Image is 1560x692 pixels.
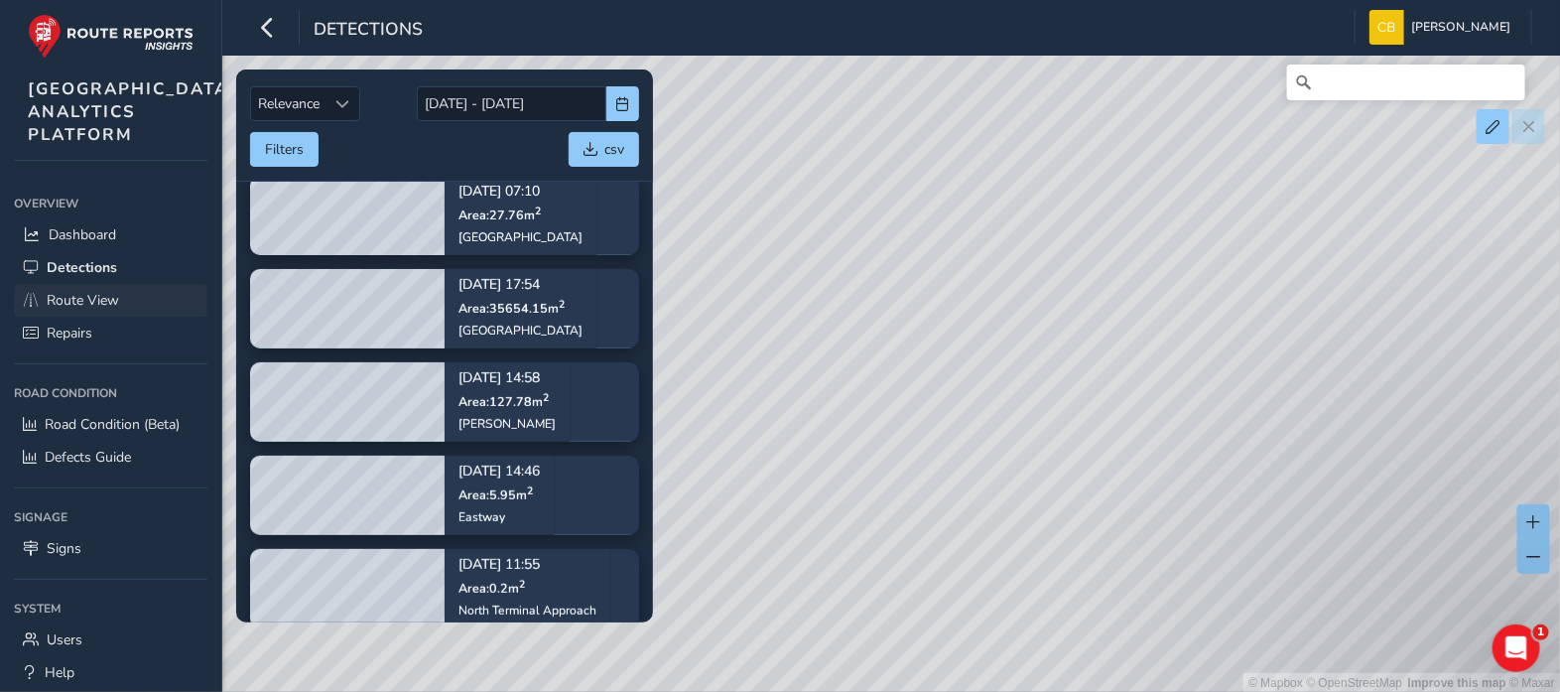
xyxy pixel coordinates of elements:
a: Signs [14,532,207,565]
span: Area: 5.95 m [458,485,533,502]
sup: 2 [535,203,541,217]
div: Road Condition [14,378,207,408]
span: Help [45,663,74,682]
a: Detections [14,251,207,284]
button: [PERSON_NAME] [1369,10,1517,45]
div: [PERSON_NAME] [458,415,556,431]
span: Area: 27.76 m [458,206,541,222]
span: Area: 127.78 m [458,392,549,409]
a: Route View [14,284,207,317]
span: csv [604,140,624,159]
sup: 2 [543,389,549,404]
div: Overview [14,189,207,218]
span: Repairs [47,324,92,343]
sup: 2 [527,483,533,497]
a: Users [14,623,207,656]
div: [GEOGRAPHIC_DATA] [458,322,583,338]
a: Road Condition (Beta) [14,408,207,441]
a: Dashboard [14,218,207,251]
img: diamond-layout [1369,10,1404,45]
span: Detections [314,17,423,45]
div: Eastway [458,508,540,524]
button: Filters [250,132,319,167]
span: [PERSON_NAME] [1411,10,1510,45]
img: rr logo [28,14,194,59]
span: Users [47,630,82,649]
span: [GEOGRAPHIC_DATA] ANALYTICS PLATFORM [28,77,236,146]
a: Defects Guide [14,441,207,474]
a: Repairs [14,317,207,349]
div: [GEOGRAPHIC_DATA] [458,228,583,244]
span: Dashboard [49,225,116,244]
span: Area: 0.2 m [458,579,525,596]
a: Help [14,656,207,689]
div: Sort by Date [326,87,359,120]
input: Search [1287,65,1525,100]
p: [DATE] 14:46 [458,465,540,479]
div: Signage [14,502,207,532]
span: 1 [1533,624,1549,640]
span: Relevance [251,87,326,120]
span: Area: 35654.15 m [458,299,565,316]
sup: 2 [559,296,565,311]
span: Detections [47,258,117,277]
p: [DATE] 14:58 [458,371,556,385]
span: Road Condition (Beta) [45,415,180,434]
iframe: Intercom live chat [1493,624,1540,672]
p: [DATE] 17:54 [458,278,583,292]
span: Signs [47,539,81,558]
button: csv [569,132,639,167]
span: Route View [47,291,119,310]
p: [DATE] 07:10 [458,185,583,199]
p: [DATE] 11:55 [458,558,596,572]
div: System [14,594,207,623]
span: Defects Guide [45,448,131,467]
sup: 2 [519,576,525,591]
div: North Terminal Approach [458,602,596,618]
